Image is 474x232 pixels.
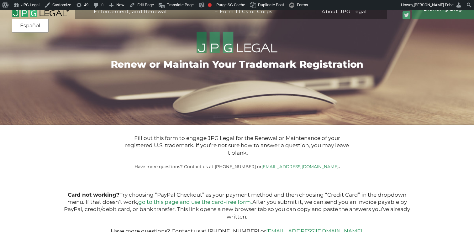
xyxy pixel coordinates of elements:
span: [PERSON_NAME] Eche [414,3,454,7]
a: Buy/Sell Domains or Trademarks– Form LLCs or Corps [186,4,302,23]
a: go to this page and use the card-free form. [138,199,252,205]
a: Trademark Registration,Enforcement, and Renewal [80,4,181,23]
b: Card not working? [68,192,119,198]
a: [EMAIL_ADDRESS][DOMAIN_NAME] [261,164,339,169]
b: . [339,164,340,169]
b: . [246,150,248,156]
div: Focus keyphrase not set [208,3,212,7]
a: More InformationAbout JPG Legal [307,4,382,23]
a: Español [14,20,47,31]
img: Twitter_Social_Icon_Rounded_Square_Color-mid-green3-90.png [403,11,410,19]
p: Fill out this form to engage JPG Legal for the Renewal or Maintenance of your registered U.S. tra... [123,135,351,157]
small: Have more questions? Contact us at [PHONE_NUMBER] or [134,164,340,169]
